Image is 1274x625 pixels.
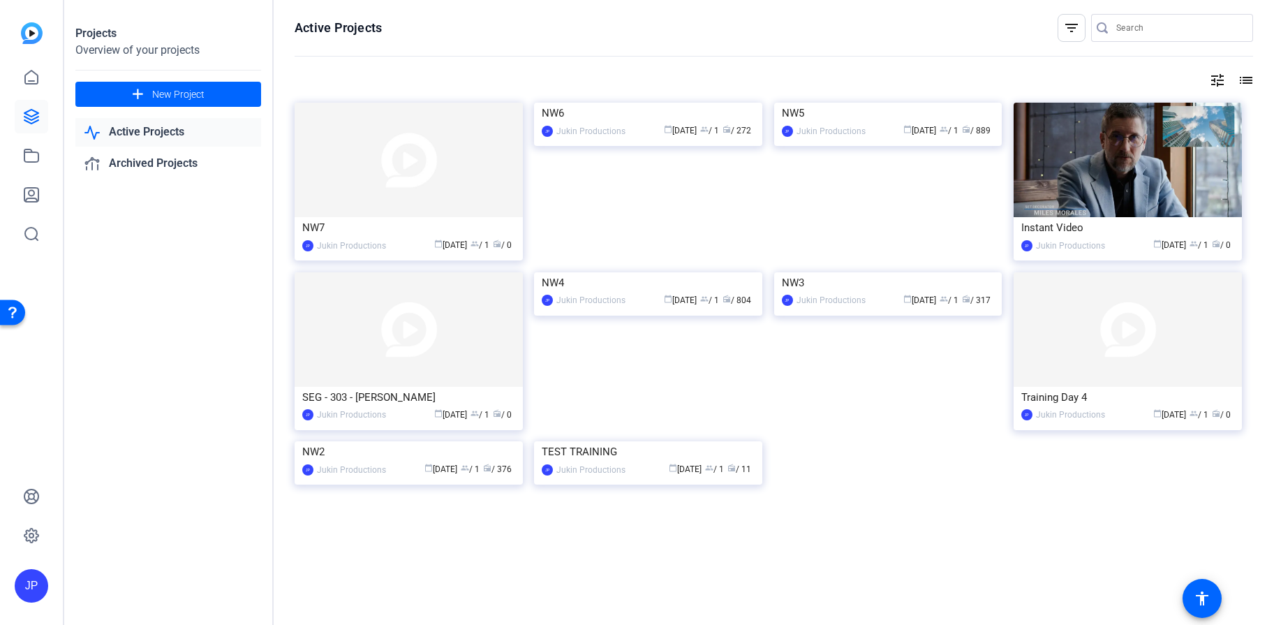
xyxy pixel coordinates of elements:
[434,410,467,420] span: [DATE]
[1194,590,1210,607] mat-icon: accessibility
[471,240,489,250] span: / 1
[1021,409,1032,420] div: JP
[1190,240,1198,248] span: group
[302,240,313,251] div: JP
[556,463,625,477] div: Jukin Productions
[797,293,866,307] div: Jukin Productions
[21,22,43,44] img: blue-gradient.svg
[493,409,501,418] span: radio
[424,464,433,472] span: calendar_today
[723,295,731,303] span: radio
[483,464,491,472] span: radio
[493,240,501,248] span: radio
[556,124,625,138] div: Jukin Productions
[302,387,515,408] div: SEG - 303 - [PERSON_NAME]
[664,125,672,133] span: calendar_today
[471,409,479,418] span: group
[1153,409,1162,418] span: calendar_today
[700,295,719,305] span: / 1
[461,464,469,472] span: group
[129,86,147,103] mat-icon: add
[434,240,467,250] span: [DATE]
[723,126,751,135] span: / 272
[727,464,751,474] span: / 11
[669,464,702,474] span: [DATE]
[903,295,912,303] span: calendar_today
[556,293,625,307] div: Jukin Productions
[940,125,948,133] span: group
[903,295,936,305] span: [DATE]
[1153,240,1186,250] span: [DATE]
[1153,240,1162,248] span: calendar_today
[700,125,709,133] span: group
[782,272,995,293] div: NW3
[317,408,386,422] div: Jukin Productions
[1212,240,1231,250] span: / 0
[317,463,386,477] div: Jukin Productions
[1190,240,1208,250] span: / 1
[1021,217,1234,238] div: Instant Video
[15,569,48,603] div: JP
[483,464,512,474] span: / 376
[962,126,991,135] span: / 889
[493,410,512,420] span: / 0
[940,295,948,303] span: group
[542,272,755,293] div: NW4
[434,409,443,418] span: calendar_today
[700,126,719,135] span: / 1
[903,125,912,133] span: calendar_today
[1021,387,1234,408] div: Training Day 4
[1036,408,1105,422] div: Jukin Productions
[542,126,553,137] div: JP
[962,295,991,305] span: / 317
[669,464,677,472] span: calendar_today
[723,295,751,305] span: / 804
[75,42,261,59] div: Overview of your projects
[1212,409,1220,418] span: radio
[1190,410,1208,420] span: / 1
[1236,72,1253,89] mat-icon: list
[727,464,736,472] span: radio
[75,82,261,107] button: New Project
[782,126,793,137] div: JP
[75,25,261,42] div: Projects
[700,295,709,303] span: group
[797,124,866,138] div: Jukin Productions
[424,464,457,474] span: [DATE]
[940,295,958,305] span: / 1
[302,441,515,462] div: NW2
[75,149,261,178] a: Archived Projects
[302,217,515,238] div: NW7
[295,20,382,36] h1: Active Projects
[664,295,697,305] span: [DATE]
[903,126,936,135] span: [DATE]
[542,103,755,124] div: NW6
[1063,20,1080,36] mat-icon: filter_list
[940,126,958,135] span: / 1
[152,87,205,102] span: New Project
[302,464,313,476] div: JP
[75,118,261,147] a: Active Projects
[1036,239,1105,253] div: Jukin Productions
[302,409,313,420] div: JP
[434,240,443,248] span: calendar_today
[782,103,995,124] div: NW5
[542,464,553,476] div: JP
[723,125,731,133] span: radio
[493,240,512,250] span: / 0
[705,464,713,472] span: group
[1209,72,1226,89] mat-icon: tune
[1021,240,1032,251] div: JP
[664,126,697,135] span: [DATE]
[1190,409,1198,418] span: group
[664,295,672,303] span: calendar_today
[782,295,793,306] div: JP
[1212,410,1231,420] span: / 0
[471,240,479,248] span: group
[1153,410,1186,420] span: [DATE]
[542,295,553,306] div: JP
[1212,240,1220,248] span: radio
[962,125,970,133] span: radio
[542,441,755,462] div: TEST TRAINING
[705,464,724,474] span: / 1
